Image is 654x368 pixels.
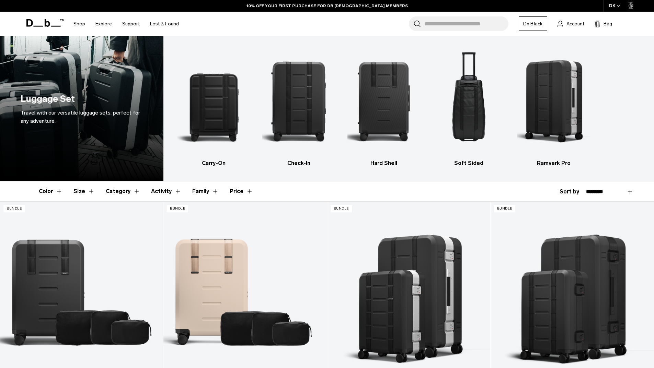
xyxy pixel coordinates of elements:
a: 10% OFF YOUR FIRST PURCHASE FOR DB [DEMOGRAPHIC_DATA] MEMBERS [246,3,408,9]
a: Db Ramverk Pro [517,46,590,167]
img: Db [177,46,250,156]
li: 2 / 5 [262,46,335,167]
li: 1 / 5 [177,46,250,167]
nav: Main Navigation [68,12,184,36]
a: Explore [95,12,112,36]
span: Bag [604,20,612,27]
span: Travel with our versatile luggage sets, perfect for any adventure. [21,109,140,124]
h1: Luggage Set [21,92,75,106]
button: Toggle Filter [192,181,219,201]
a: Db Hard Shell [347,46,421,167]
button: Bag [595,20,612,28]
a: Db Black [519,16,547,31]
a: Account [558,20,584,28]
h3: Soft Sided [432,159,505,167]
p: Bundle [331,205,352,212]
button: Toggle Filter [106,181,140,201]
img: Db [347,46,421,156]
a: Db Soft Sided [432,46,505,167]
p: Bundle [3,205,25,212]
h3: Check-In [262,159,335,167]
img: Db [262,46,335,156]
p: Bundle [494,205,515,212]
a: Db Carry-On [177,46,250,167]
a: Shop [73,12,85,36]
li: 4 / 5 [432,46,505,167]
p: Bundle [167,205,188,212]
a: Db Check-In [262,46,335,167]
button: Toggle Filter [73,181,95,201]
h3: Carry-On [177,159,250,167]
h3: Ramverk Pro [517,159,590,167]
img: Db [432,46,505,156]
button: Toggle Filter [39,181,62,201]
a: Lost & Found [150,12,179,36]
h3: Hard Shell [347,159,421,167]
img: Db [517,46,590,156]
a: Support [122,12,140,36]
span: Account [566,20,584,27]
button: Toggle Price [230,181,253,201]
li: 3 / 5 [347,46,421,167]
button: Toggle Filter [151,181,181,201]
li: 5 / 5 [517,46,590,167]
